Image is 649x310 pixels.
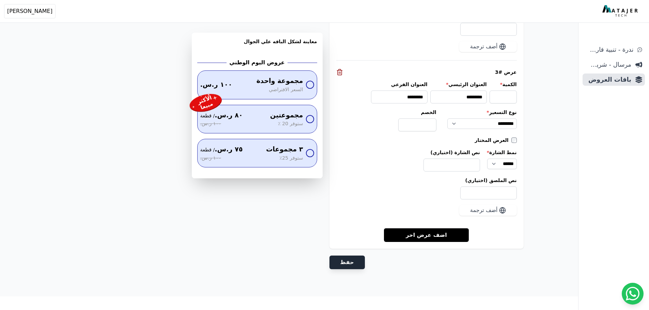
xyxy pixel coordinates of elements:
[266,145,303,154] span: ٣ مجموعات
[384,228,469,242] a: اضف عرض اخر
[459,205,517,216] button: أضف ترجمة
[200,80,232,90] span: ١٠٠ ر.س.
[602,5,639,17] img: MatajerTech Logo
[475,137,511,144] label: العرض المختار
[195,94,216,112] div: الأكثر مبيعا
[470,206,498,214] span: أضف ترجمة
[487,149,517,156] label: نمط الشارة
[229,59,285,67] h2: عروض اليوم الوطني
[7,7,52,15] span: [PERSON_NAME]
[336,177,517,184] label: نص الملصق (اختياري)
[200,113,215,118] bdi: / قطعة
[447,109,517,116] label: نوع التسعير
[200,145,243,154] span: ٧٥ ر.س.
[200,147,215,152] bdi: / قطعة
[4,4,56,18] button: [PERSON_NAME]
[459,41,517,52] button: أضف ترجمة
[200,120,221,128] span: ١٠٠ ر.س.
[270,111,303,120] span: مجموعتين
[470,43,498,51] span: أضف ترجمة
[423,149,480,156] label: نص الشارة (اختياري)
[371,81,428,88] label: العنوان الفرعي
[336,69,517,76] div: عرض #3
[585,75,631,84] span: باقات العروض
[197,38,317,53] h3: معاينة لشكل الباقه علي الجوال
[490,81,517,88] label: الكمية
[278,120,303,128] span: ستوفر 20 ٪
[585,45,633,54] span: ندرة - تنبية قارب علي النفاذ
[257,76,303,86] span: مجموعة واحدة
[200,154,221,162] span: ١٠٠ ر.س.
[585,60,631,69] span: مرسال - شريط دعاية
[200,111,243,120] span: ٨٠ ر.س.
[329,256,365,269] button: حفظ
[269,86,303,94] span: السعر الافتراضي
[398,109,436,116] label: الخصم
[279,154,303,162] span: ستوفر 25٪
[430,81,487,88] label: العنوان الرئيسي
